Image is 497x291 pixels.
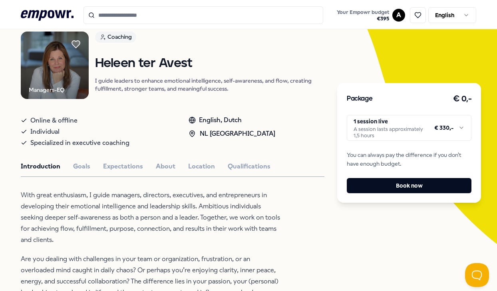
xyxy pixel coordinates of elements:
h3: Package [347,94,372,104]
div: English, Dutch [189,115,275,125]
a: Your Empowr budget€395 [334,7,392,24]
button: A [392,9,405,22]
button: Introduction [21,161,60,172]
input: Search for products, categories or subcategories [83,6,323,24]
span: Online & offline [30,115,78,126]
img: Product Image [21,32,89,99]
span: You can always pay the difference if you don't have enough budget. [347,150,471,168]
h1: Heleen ter Avest [95,57,324,71]
span: Your Empowr budget [337,9,389,16]
span: Specialized in executive coaching [30,137,129,148]
div: Coaching [95,32,136,43]
span: € 395 [337,16,389,22]
button: Qualifications [228,161,270,172]
p: With great enthusiasm, I guide managers, directors, executives, and entrepreneurs in developing t... [21,190,280,245]
button: About [156,161,175,172]
button: Location [188,161,215,172]
button: Your Empowr budget€395 [335,8,391,24]
a: Coaching [95,32,324,46]
button: Goals [73,161,90,172]
div: Managers-EQ [29,85,65,94]
iframe: Help Scout Beacon - Open [465,263,489,287]
span: Individual [30,126,60,137]
div: NL [GEOGRAPHIC_DATA] [189,129,275,139]
button: Book now [347,178,471,193]
h3: € 0,- [453,93,472,105]
p: I guide leaders to enhance emotional intelligence, self-awareness, and flow, creating fulfillment... [95,77,324,93]
button: Expectations [103,161,143,172]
